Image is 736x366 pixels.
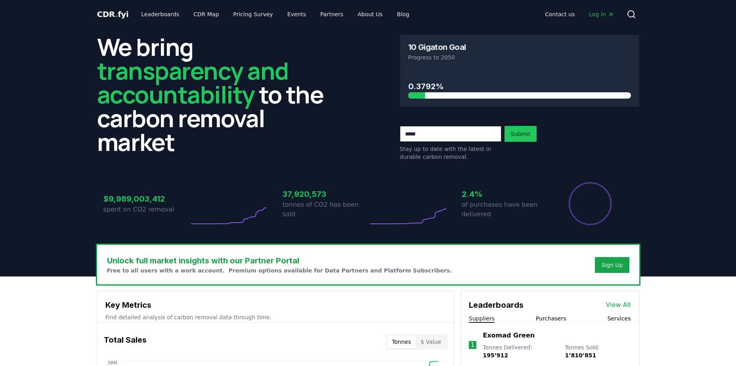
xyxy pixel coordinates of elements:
[601,261,623,269] a: Sign Up
[483,343,557,359] p: Tonnes Delivered :
[470,340,474,350] p: 1
[595,257,629,273] button: Sign Up
[408,80,631,92] h3: 0.3792%
[505,126,537,142] button: Submit
[107,255,452,267] h3: Unlock full market insights with our Partner Portal
[103,205,189,214] p: spent on CO2 removal
[565,343,631,359] p: Tonnes Sold :
[227,7,279,21] a: Pricing Survey
[416,335,446,348] button: $ Value
[107,267,452,274] p: Free to all users with a work account. Premium options available for Data Partners and Platform S...
[462,200,547,219] p: of purchases have been delivered
[115,10,118,19] span: .
[565,352,596,358] span: 1’810’851
[281,7,312,21] a: Events
[391,7,416,21] a: Blog
[606,300,631,310] a: View All
[135,7,415,21] nav: Main
[568,181,612,226] div: Percentage of sales delivered
[283,200,368,219] p: tonnes of CO2 has been sold
[400,145,501,161] p: Stay up to date with the latest in durable carbon removal.
[583,7,620,21] a: Log in
[314,7,350,21] a: Partners
[408,43,466,51] h3: 10 Gigaton Goal
[105,299,446,311] h3: Key Metrics
[483,331,535,340] a: Exomad Green
[135,7,185,21] a: Leaderboards
[589,10,614,18] span: Log in
[387,335,416,348] button: Tonnes
[103,193,189,205] h3: $9,989,003,412
[408,53,631,61] p: Progress to 2050
[469,299,524,311] h3: Leaderboards
[104,334,147,350] h3: Total Sales
[105,313,446,321] p: Find detailed analysis of carbon removal data through time.
[107,360,117,366] tspan: 38M
[283,188,368,200] h3: 37,920,573
[97,54,289,111] span: transparency and accountability
[187,7,225,21] a: CDR Map
[351,7,389,21] a: About Us
[97,9,129,20] a: CDR.fyi
[539,7,620,21] nav: Main
[462,188,547,200] h3: 2.4%
[607,315,631,322] button: Services
[97,35,336,154] h2: We bring to the carbon removal market
[483,352,508,358] span: 195’912
[469,315,495,322] button: Suppliers
[536,315,566,322] button: Purchasers
[539,7,581,21] a: Contact us
[97,10,129,19] span: CDR fyi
